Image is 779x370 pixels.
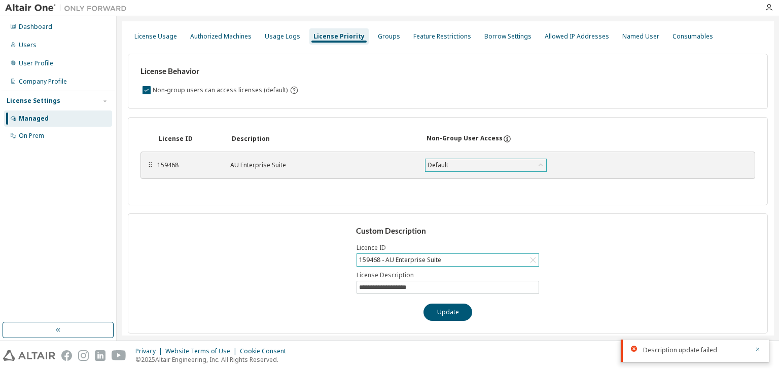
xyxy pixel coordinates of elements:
[153,84,290,96] label: Non-group users can access licenses (default)
[19,59,53,67] div: User Profile
[190,32,252,41] div: Authorized Machines
[19,132,44,140] div: On Prem
[423,304,472,321] button: Update
[484,32,532,41] div: Borrow Settings
[426,160,450,171] div: Default
[112,350,126,361] img: youtube.svg
[240,347,292,355] div: Cookie Consent
[135,347,165,355] div: Privacy
[643,346,749,355] div: Description update failed
[378,32,400,41] div: Groups
[545,32,609,41] div: Allowed IP Addresses
[19,23,52,31] div: Dashboard
[19,78,67,86] div: Company Profile
[7,97,60,105] div: License Settings
[135,355,292,364] p: © 2025 Altair Engineering, Inc. All Rights Reserved.
[672,32,713,41] div: Consumables
[159,135,220,143] div: License ID
[147,161,153,169] div: ⠿
[313,32,365,41] div: License Priority
[61,350,72,361] img: facebook.svg
[134,32,177,41] div: License Usage
[427,134,503,143] div: Non-Group User Access
[5,3,132,13] img: Altair One
[357,271,539,279] label: License Description
[78,350,89,361] img: instagram.svg
[19,115,49,123] div: Managed
[19,41,37,49] div: Users
[290,86,299,95] svg: By default any user not assigned to any group can access any license. Turn this setting off to di...
[3,350,55,361] img: altair_logo.svg
[95,350,105,361] img: linkedin.svg
[232,135,414,143] div: Description
[357,244,539,252] label: Licence ID
[157,161,218,169] div: 159468
[358,254,443,266] div: 159468 - AU Enterprise Suite
[426,159,546,171] div: Default
[165,347,240,355] div: Website Terms of Use
[357,254,539,266] div: 159468 - AU Enterprise Suite
[413,32,471,41] div: Feature Restrictions
[356,226,540,236] h3: Custom Description
[140,66,297,77] h3: License Behavior
[265,32,300,41] div: Usage Logs
[622,32,659,41] div: Named User
[230,161,413,169] div: AU Enterprise Suite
